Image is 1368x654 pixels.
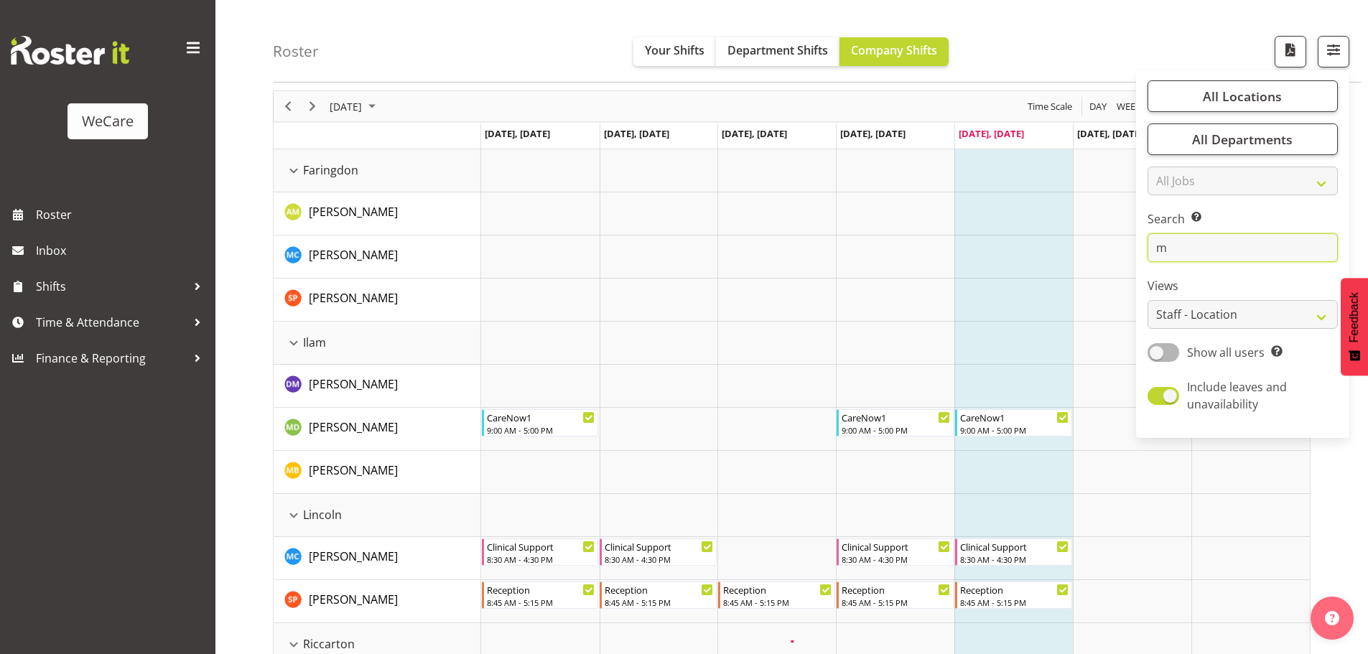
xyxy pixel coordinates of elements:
button: All Locations [1148,80,1338,112]
span: Finance & Reporting [36,347,187,369]
button: Department Shifts [716,37,839,66]
span: Roster [36,204,208,225]
span: Shifts [36,276,187,297]
span: Your Shifts [645,42,704,58]
button: Feedback - Show survey [1341,278,1368,375]
button: Filter Shifts [1318,36,1349,67]
span: Inbox [36,240,208,261]
button: Company Shifts [839,37,949,66]
span: Time & Attendance [36,312,187,333]
span: Department Shifts [727,42,828,58]
span: All Locations [1203,88,1282,105]
span: Feedback [1348,292,1361,342]
span: Company Shifts [851,42,937,58]
img: help-xxl-2.png [1325,611,1339,625]
div: WeCare [82,111,134,132]
h4: Roster [273,43,319,60]
button: Your Shifts [633,37,716,66]
button: Download a PDF of the roster according to the set date range. [1275,36,1306,67]
img: Rosterit website logo [11,36,129,65]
